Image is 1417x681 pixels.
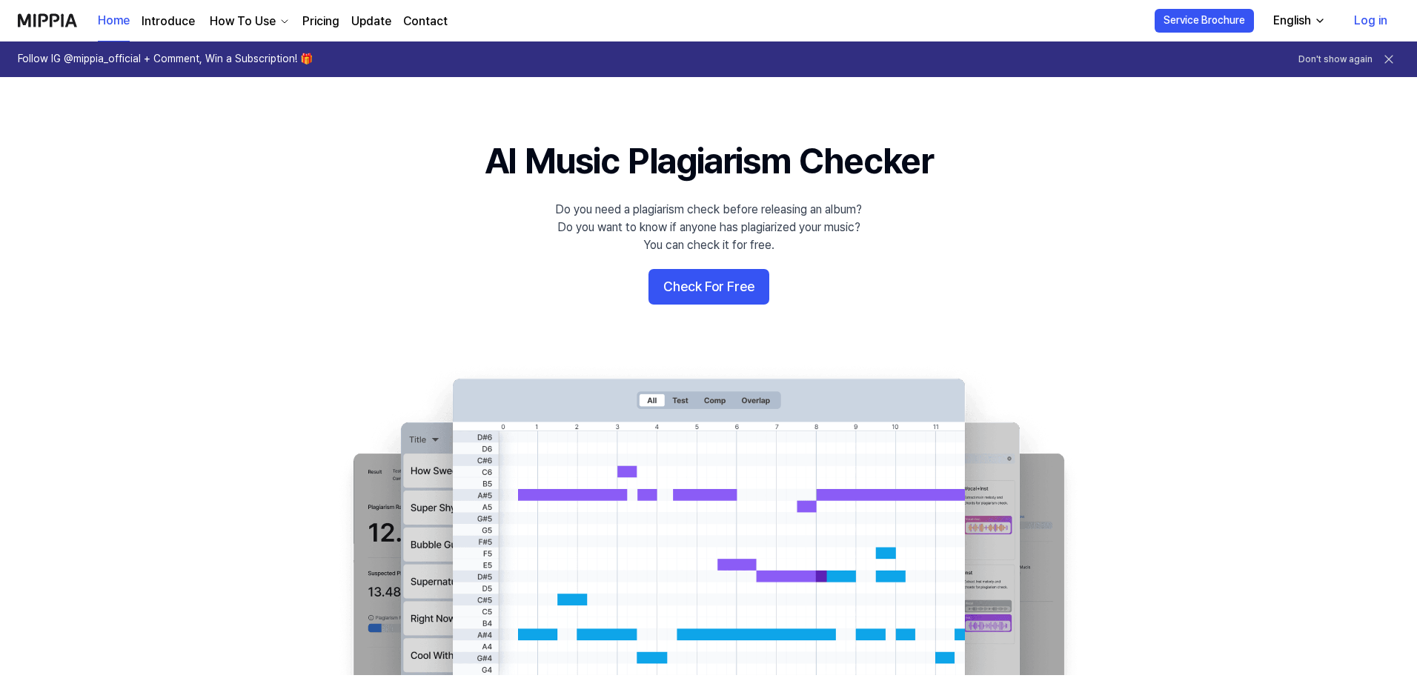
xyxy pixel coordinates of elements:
[1298,53,1373,66] button: Don't show again
[555,201,862,254] div: Do you need a plagiarism check before releasing an album? Do you want to know if anyone has plagi...
[648,269,769,305] button: Check For Free
[18,52,313,67] h1: Follow IG @mippia_official + Comment, Win a Subscription! 🎁
[1155,9,1254,33] button: Service Brochure
[323,364,1094,675] img: main Image
[1261,6,1335,36] button: English
[207,13,291,30] button: How To Use
[207,13,279,30] div: How To Use
[142,13,195,30] a: Introduce
[351,13,391,30] a: Update
[1270,12,1314,30] div: English
[403,13,448,30] a: Contact
[302,13,339,30] a: Pricing
[98,1,130,41] a: Home
[485,136,933,186] h1: AI Music Plagiarism Checker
